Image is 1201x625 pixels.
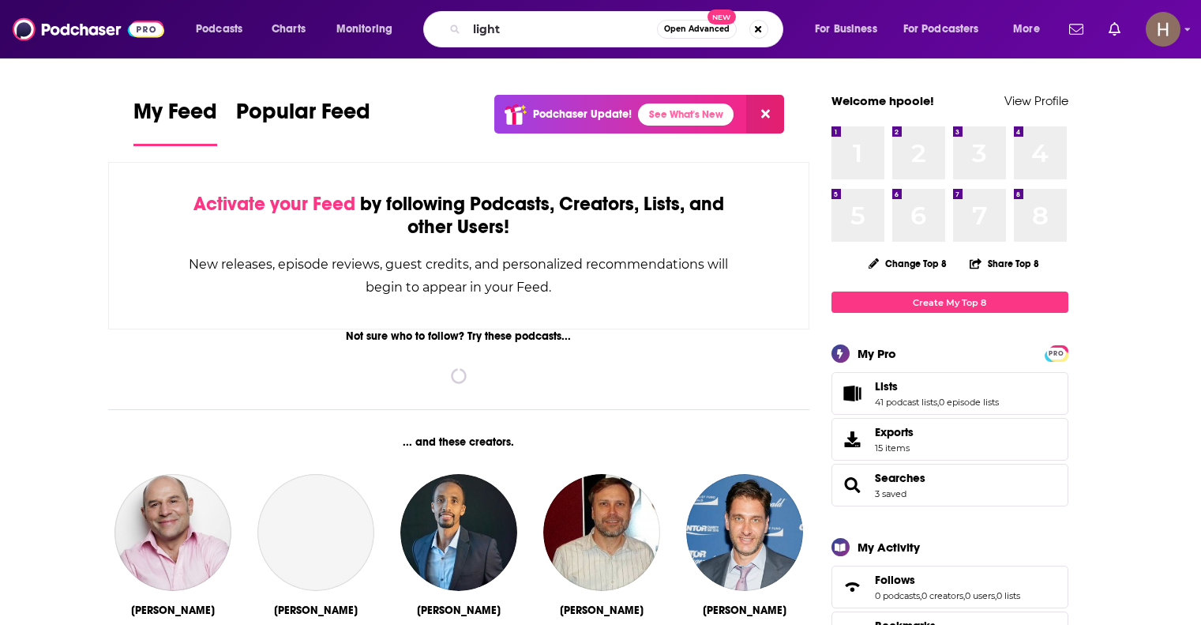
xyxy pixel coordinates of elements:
[467,17,657,42] input: Search podcasts, credits, & more...
[939,397,999,408] a: 0 episode lists
[875,397,937,408] a: 41 podcast lists
[188,253,730,299] div: New releases, episode reviews, guest credits, and personalized recommendations will begin to appe...
[1047,347,1066,359] a: PRO
[920,590,921,601] span: ,
[963,590,965,601] span: ,
[1146,12,1180,47] button: Show profile menu
[236,98,370,134] span: Popular Feed
[133,98,217,146] a: My Feed
[185,17,263,42] button: open menu
[560,604,644,617] div: Dave Anthony
[831,418,1068,461] a: Exports
[664,25,730,33] span: Open Advanced
[875,379,999,393] a: Lists
[815,18,877,40] span: For Business
[831,292,1068,313] a: Create My Top 8
[707,9,736,24] span: New
[875,425,914,439] span: Exports
[1004,93,1068,108] a: View Profile
[996,590,1020,601] a: 0 lists
[638,104,734,126] a: See What's New
[1047,348,1066,360] span: PRO
[657,20,737,39] button: Open AdvancedNew
[965,590,995,601] a: 0 users
[438,11,798,47] div: Search podcasts, credits, & more...
[831,372,1068,415] span: Lists
[108,329,810,343] div: Not sure who to follow? Try these podcasts...
[272,18,306,40] span: Charts
[893,17,1002,42] button: open menu
[400,474,517,591] img: Devon Givens
[1102,16,1127,43] a: Show notifications dropdown
[858,540,920,555] div: My Activity
[875,471,925,485] a: Searches
[937,397,939,408] span: ,
[995,590,996,601] span: ,
[1013,18,1040,40] span: More
[1063,16,1090,43] a: Show notifications dropdown
[196,18,242,40] span: Podcasts
[274,604,358,617] div: Keith Pompey
[875,573,1020,587] a: Follows
[703,604,786,617] div: Mike Greenberg
[903,18,979,40] span: For Podcasters
[875,442,914,454] span: 15 items
[236,98,370,146] a: Popular Feed
[837,474,869,496] a: Searches
[543,474,660,591] img: Dave Anthony
[858,346,896,361] div: My Pro
[114,474,231,591] img: Vincent Moscato
[831,464,1068,506] span: Searches
[133,98,217,134] span: My Feed
[533,107,632,121] p: Podchaser Update!
[875,573,915,587] span: Follows
[1002,17,1060,42] button: open menu
[257,474,374,591] a: Keith Pompey
[188,193,730,239] div: by following Podcasts, Creators, Lists, and other Users!
[804,17,897,42] button: open menu
[193,192,355,216] span: Activate your Feed
[13,14,164,44] img: Podchaser - Follow, Share and Rate Podcasts
[837,428,869,450] span: Exports
[875,590,920,601] a: 0 podcasts
[417,604,501,617] div: Devon Givens
[875,379,898,393] span: Lists
[1146,12,1180,47] span: Logged in as hpoole
[261,17,315,42] a: Charts
[131,604,215,617] div: Vincent Moscato
[837,576,869,598] a: Follows
[831,93,934,108] a: Welcome hpoole!
[686,474,803,591] img: Mike Greenberg
[108,435,810,449] div: ... and these creators.
[336,18,392,40] span: Monitoring
[325,17,413,42] button: open menu
[859,254,957,273] button: Change Top 8
[1146,12,1180,47] img: User Profile
[969,248,1040,279] button: Share Top 8
[921,590,963,601] a: 0 creators
[831,566,1068,608] span: Follows
[875,488,906,499] a: 3 saved
[837,382,869,405] a: Lists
